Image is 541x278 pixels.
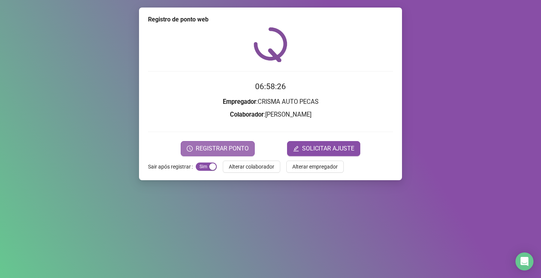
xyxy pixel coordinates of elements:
[148,161,196,173] label: Sair após registrar
[148,97,393,107] h3: : CRISMA AUTO PECAS
[302,144,354,153] span: SOLICITAR AJUSTE
[292,163,338,171] span: Alterar empregador
[181,141,255,156] button: REGISTRAR PONTO
[254,27,287,62] img: QRPoint
[196,144,249,153] span: REGISTRAR PONTO
[148,110,393,120] h3: : [PERSON_NAME]
[229,163,274,171] span: Alterar colaborador
[148,15,393,24] div: Registro de ponto web
[287,141,360,156] button: editSOLICITAR AJUSTE
[187,146,193,152] span: clock-circle
[230,111,264,118] strong: Colaborador
[223,161,280,173] button: Alterar colaborador
[223,98,256,105] strong: Empregador
[286,161,344,173] button: Alterar empregador
[515,252,533,270] div: Open Intercom Messenger
[293,146,299,152] span: edit
[255,82,286,91] time: 06:58:26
